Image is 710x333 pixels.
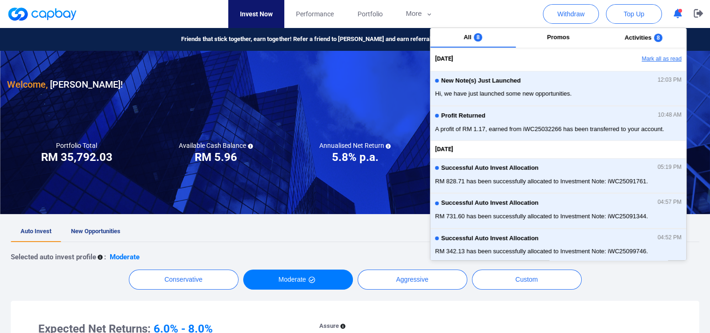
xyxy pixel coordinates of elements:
span: All [464,34,471,41]
span: Performance [296,9,334,19]
h5: Available Cash Balance [179,141,253,150]
h3: 5.8% p.a. [331,150,378,165]
p: Selected auto invest profile [11,251,96,263]
button: Custom [472,270,582,290]
span: Successful Auto Invest Allocation [441,235,539,242]
span: New Note(s) Just Launched [441,77,520,84]
button: Withdraw [543,4,599,24]
span: New Opportunities [71,228,120,235]
button: Activities8 [601,28,686,48]
span: [DATE] [435,145,453,154]
span: [DATE] [435,54,453,64]
span: Top Up [624,9,644,19]
h5: Annualised Net Return [319,141,391,150]
button: Successful Auto Invest Allocation05:19 PMRM 828.71 has been successfully allocated to Investment ... [430,158,686,193]
p: Assure [319,321,339,331]
button: Successful Auto Invest Allocation04:57 PMRM 731.60 has been successfully allocated to Investment ... [430,193,686,228]
p: : [104,251,106,263]
button: Successful Auto Invest Allocation04:52 PMRM 342.13 has been successfully allocated to Investment ... [430,229,686,264]
span: RM 828.71 has been successfully allocated to Investment Note: iWC25091761. [435,177,682,186]
span: Successful Auto Invest Allocation [441,200,539,207]
button: Mark all as read [586,51,686,67]
span: Portfolio [357,9,382,19]
button: Conservative [129,270,239,290]
span: 10:48 AM [658,112,682,118]
span: 04:52 PM [658,235,682,241]
button: Aggressive [358,270,467,290]
span: Friends that stick together, earn together! Refer a friend to [PERSON_NAME] and earn referral rew... [181,35,469,44]
button: Top Up [606,4,662,24]
button: All8 [430,28,516,48]
span: Profit Returned [441,112,485,119]
button: New Note(s) Just Launched12:03 PMHi, we have just launched some new opportunities. [430,71,686,106]
span: 8 [474,33,483,42]
span: Promos [547,34,569,41]
span: 05:19 PM [658,164,682,171]
span: RM 731.60 has been successfully allocated to Investment Note: iWC25091344. [435,212,682,221]
button: Profit Returned10:48 AMA profit of RM 1.17, earned from iWC25032266 has been transferred to your ... [430,106,686,141]
span: Activities [625,34,652,41]
span: 12:03 PM [658,77,682,83]
span: Hi, we have just launched some new opportunities. [435,89,682,98]
p: Moderate [110,251,140,263]
span: A profit of RM 1.17, earned from iWC25032266 has been transferred to your account. [435,125,682,134]
span: 04:57 PM [658,199,682,206]
span: Auto Invest [21,228,51,235]
span: Welcome, [7,79,48,90]
button: Moderate [243,270,353,290]
h3: RM 5.96 [195,150,237,165]
span: Successful Auto Invest Allocation [441,165,539,172]
span: RM 342.13 has been successfully allocated to Investment Note: iWC25099746. [435,247,682,256]
button: Promos [516,28,601,48]
h5: Portfolio Total [56,141,97,150]
span: 8 [654,34,663,42]
h3: RM 35,792.03 [41,150,112,165]
h3: [PERSON_NAME] ! [7,77,123,92]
